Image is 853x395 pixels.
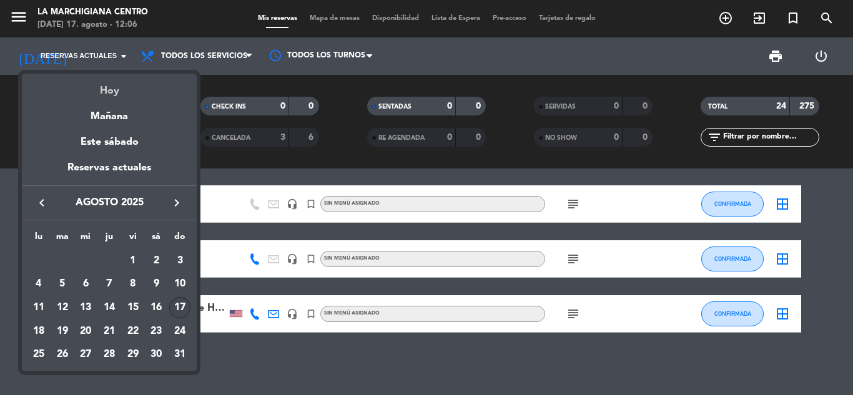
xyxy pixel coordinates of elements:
div: 11 [28,297,49,318]
div: 9 [145,273,167,295]
td: 15 de agosto de 2025 [121,296,145,319]
div: 22 [122,321,144,342]
div: 31 [169,344,190,366]
button: keyboard_arrow_left [31,195,53,211]
td: 4 de agosto de 2025 [27,273,51,296]
div: 19 [52,321,73,342]
td: 18 de agosto de 2025 [27,319,51,343]
td: 22 de agosto de 2025 [121,319,145,343]
div: 2 [145,250,167,271]
td: 11 de agosto de 2025 [27,296,51,319]
div: 26 [52,344,73,366]
td: 6 de agosto de 2025 [74,273,97,296]
th: lunes [27,230,51,249]
div: 1 [122,250,144,271]
td: 8 de agosto de 2025 [121,273,145,296]
div: Este sábado [22,125,197,160]
div: 7 [99,273,120,295]
div: 6 [75,273,96,295]
td: 27 de agosto de 2025 [74,343,97,367]
td: 31 de agosto de 2025 [168,343,192,367]
td: 29 de agosto de 2025 [121,343,145,367]
div: 30 [145,344,167,366]
th: martes [51,230,74,249]
div: 27 [75,344,96,366]
span: agosto 2025 [53,195,165,211]
td: AGO. [27,249,121,273]
td: 13 de agosto de 2025 [74,296,97,319]
td: 2 de agosto de 2025 [145,249,169,273]
td: 7 de agosto de 2025 [97,273,121,296]
td: 1 de agosto de 2025 [121,249,145,273]
div: 21 [99,321,120,342]
th: jueves [97,230,121,249]
th: viernes [121,230,145,249]
div: 12 [52,297,73,318]
td: 16 de agosto de 2025 [145,296,169,319]
td: 9 de agosto de 2025 [145,273,169,296]
td: 10 de agosto de 2025 [168,273,192,296]
div: 29 [122,344,144,366]
div: 3 [169,250,190,271]
div: 5 [52,273,73,295]
div: 8 [122,273,144,295]
td: 19 de agosto de 2025 [51,319,74,343]
td: 25 de agosto de 2025 [27,343,51,367]
td: 5 de agosto de 2025 [51,273,74,296]
div: 18 [28,321,49,342]
th: domingo [168,230,192,249]
button: keyboard_arrow_right [165,195,188,211]
td: 3 de agosto de 2025 [168,249,192,273]
div: 24 [169,321,190,342]
td: 24 de agosto de 2025 [168,319,192,343]
div: Reservas actuales [22,160,197,185]
i: keyboard_arrow_right [169,195,184,210]
td: 23 de agosto de 2025 [145,319,169,343]
div: Mañana [22,99,197,125]
div: 13 [75,297,96,318]
td: 30 de agosto de 2025 [145,343,169,367]
td: 14 de agosto de 2025 [97,296,121,319]
div: 14 [99,297,120,318]
td: 12 de agosto de 2025 [51,296,74,319]
div: 20 [75,321,96,342]
div: 17 [169,297,190,318]
td: 28 de agosto de 2025 [97,343,121,367]
i: keyboard_arrow_left [34,195,49,210]
div: 23 [145,321,167,342]
div: 15 [122,297,144,318]
th: miércoles [74,230,97,249]
td: 20 de agosto de 2025 [74,319,97,343]
td: 26 de agosto de 2025 [51,343,74,367]
div: 10 [169,273,190,295]
div: Hoy [22,74,197,99]
div: 4 [28,273,49,295]
div: 16 [145,297,167,318]
th: sábado [145,230,169,249]
div: 28 [99,344,120,366]
td: 17 de agosto de 2025 [168,296,192,319]
td: 21 de agosto de 2025 [97,319,121,343]
div: 25 [28,344,49,366]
